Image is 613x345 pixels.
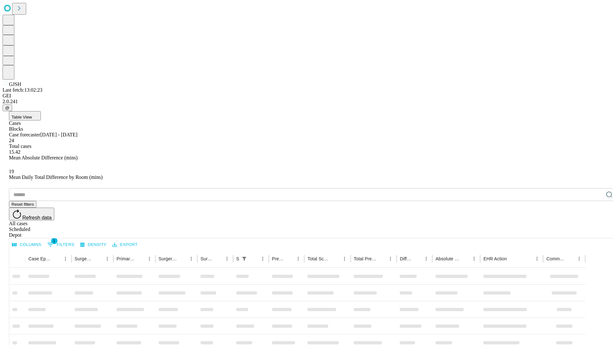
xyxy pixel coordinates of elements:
button: Show filters [46,240,76,250]
button: Menu [422,254,431,263]
span: Refresh data [22,215,52,220]
button: Menu [103,254,112,263]
span: 15.42 [9,149,20,155]
button: Menu [145,254,154,263]
span: 24 [9,138,14,143]
button: Show filters [240,254,249,263]
div: Case Epic Id [28,256,51,261]
div: Total Scheduled Duration [307,256,330,261]
button: Sort [249,254,258,263]
button: Menu [223,254,231,263]
div: Absolute Difference [435,256,460,261]
div: 1 active filter [240,254,249,263]
button: Sort [52,254,61,263]
button: Sort [566,254,575,263]
span: Case forecaster [9,132,40,137]
button: Sort [285,254,294,263]
button: Menu [340,254,349,263]
div: GEI [3,93,610,99]
button: Sort [331,254,340,263]
div: Total Predicted Duration [354,256,377,261]
button: Menu [258,254,267,263]
button: Menu [533,254,541,263]
span: Mean Daily Total Difference by Room (mins) [9,174,102,180]
span: Reset filters [11,202,34,207]
div: EHR Action [483,256,507,261]
span: GJSH [9,81,21,87]
button: Sort [413,254,422,263]
button: Sort [461,254,470,263]
button: Reset filters [9,201,36,208]
div: Scheduled In Room Duration [236,256,239,261]
button: Menu [575,254,584,263]
div: Difference [400,256,412,261]
button: Menu [187,254,196,263]
button: Sort [377,254,386,263]
button: Select columns [11,240,43,250]
button: Menu [470,254,479,263]
button: Menu [294,254,303,263]
span: [DATE] - [DATE] [40,132,77,137]
button: Sort [507,254,516,263]
button: Density [79,240,108,250]
button: Menu [61,254,70,263]
div: 2.0.241 [3,99,610,104]
button: Sort [214,254,223,263]
div: Comments [546,256,565,261]
button: Export [111,240,139,250]
span: @ [5,105,10,110]
button: Sort [178,254,187,263]
button: Sort [136,254,145,263]
button: @ [3,104,12,111]
div: Surgery Date [201,256,213,261]
button: Sort [94,254,103,263]
button: Menu [386,254,395,263]
span: Table View [11,115,32,119]
button: Refresh data [9,208,54,220]
button: Table View [9,111,41,120]
div: Surgery Name [159,256,177,261]
span: Total cases [9,143,31,149]
span: Mean Absolute Difference (mins) [9,155,78,160]
span: 19 [9,169,14,174]
span: Last fetch: 13:02:23 [3,87,42,93]
div: Primary Service [117,256,135,261]
div: Predicted In Room Duration [272,256,284,261]
div: Surgeon Name [75,256,93,261]
span: 1 [51,238,57,244]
